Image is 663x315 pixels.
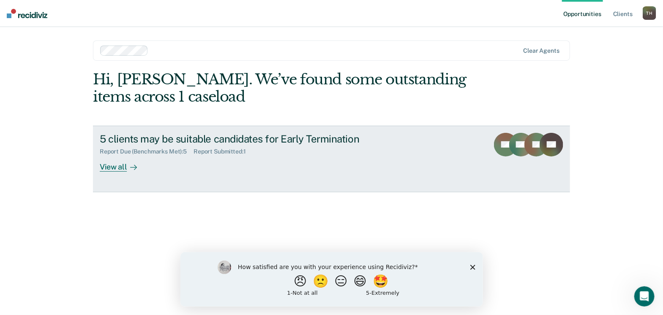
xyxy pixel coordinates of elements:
button: TH [643,6,656,20]
img: Recidiviz [7,9,47,18]
div: Hi, [PERSON_NAME]. We’ve found some outstanding items across 1 caseload [93,71,475,105]
div: 5 clients may be suitable candidates for Early Termination [100,133,396,145]
div: View all [100,155,147,172]
div: Clear agents [524,47,559,54]
div: T H [643,6,656,20]
div: Report Due (Benchmarks Met) : 5 [100,148,194,155]
iframe: Intercom live chat [634,286,655,307]
div: Report Submitted : 1 [194,148,253,155]
iframe: Survey by Kim from Recidiviz [180,252,483,307]
a: 5 clients may be suitable candidates for Early TerminationReport Due (Benchmarks Met):5Report Sub... [93,126,570,192]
